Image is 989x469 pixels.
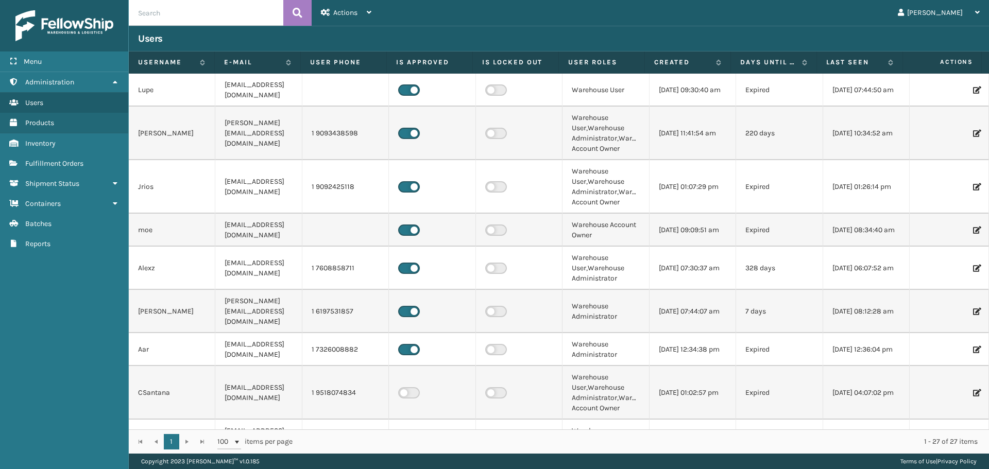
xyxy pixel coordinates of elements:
i: Edit [973,130,979,137]
span: Reports [25,239,50,248]
i: Edit [973,227,979,234]
td: [EMAIL_ADDRESS][DOMAIN_NAME] [215,160,302,214]
td: CSantana [129,366,215,420]
div: | [900,454,977,469]
span: Menu [24,57,42,66]
label: Created [654,58,711,67]
span: Users [25,98,43,107]
td: 1 7326008882 [302,333,389,366]
td: [DATE] 06:07:52 am [823,247,910,290]
i: Edit [973,308,979,315]
label: Days until password expires [740,58,797,67]
td: Lupe [129,74,215,107]
td: [DATE] 12:34:38 pm [650,333,736,366]
label: Last Seen [826,58,883,67]
td: Warehouse Administrator [562,420,649,453]
td: [DATE] 01:26:14 pm [823,160,910,214]
td: [DATE] 07:44:07 am [650,290,736,333]
span: Batches [25,219,52,228]
td: [PERSON_NAME][EMAIL_ADDRESS][DOMAIN_NAME] [215,107,302,160]
td: [DATE] 09:23:52 am [650,420,736,453]
span: Inventory [25,139,56,148]
td: 1 7608858711 [302,247,389,290]
td: Warehouse User,Warehouse Administrator [562,247,649,290]
td: [DATE] 09:09:51 am [650,214,736,247]
td: Expired [736,74,823,107]
td: [EMAIL_ADDRESS][DOMAIN_NAME] [215,214,302,247]
td: Expired [736,366,823,420]
td: [DATE] 09:30:40 am [650,74,736,107]
td: Expired [736,333,823,366]
td: [DATE] 04:07:02 pm [823,420,910,453]
span: Actions [906,54,979,71]
td: [DATE] 08:12:28 am [823,290,910,333]
label: Username [138,58,195,67]
td: [EMAIL_ADDRESS][DOMAIN_NAME] [215,420,302,453]
td: [DATE] 04:07:02 pm [823,366,910,420]
td: [EMAIL_ADDRESS][DOMAIN_NAME] [215,247,302,290]
span: Actions [333,8,357,17]
td: [DATE] 08:34:40 am [823,214,910,247]
a: Privacy Policy [937,458,977,465]
label: Is Approved [396,58,463,67]
td: Warehouse Administrator [562,333,649,366]
div: 1 - 27 of 27 items [307,437,978,447]
td: 1 6197531857 [302,290,389,333]
td: [DATE] 01:02:57 pm [650,366,736,420]
td: Warehouse User,Warehouse Administrator,Warehouse Account Owner [562,366,649,420]
td: [DATE] 07:44:50 am [823,74,910,107]
td: 265 days [736,420,823,453]
td: WarehouseAPIWest [129,420,215,453]
span: 100 [217,437,233,447]
i: Edit [973,346,979,353]
td: Expired [736,160,823,214]
td: Warehouse Administrator [562,290,649,333]
td: 1 9518074834 [302,366,389,420]
td: 220 days [736,107,823,160]
span: Products [25,118,54,127]
td: [DATE] 01:07:29 pm [650,160,736,214]
label: Is Locked Out [482,58,549,67]
label: User phone [310,58,377,67]
td: Aar [129,333,215,366]
td: [EMAIL_ADDRESS][DOMAIN_NAME] [215,74,302,107]
td: [EMAIL_ADDRESS][DOMAIN_NAME] [215,333,302,366]
td: Alexz [129,247,215,290]
td: Warehouse User [562,74,649,107]
td: [PERSON_NAME] [129,290,215,333]
td: Warehouse Account Owner [562,214,649,247]
span: Containers [25,199,61,208]
td: [DATE] 10:34:52 am [823,107,910,160]
td: 1 9093438598 [302,107,389,160]
a: Terms of Use [900,458,936,465]
td: [PERSON_NAME] [129,107,215,160]
a: 1 [164,434,179,449]
span: Administration [25,78,74,86]
img: logo [15,10,113,41]
label: E-mail [224,58,281,67]
i: Edit [973,183,979,190]
i: Edit [973,86,979,94]
td: Warehouse User,Warehouse Administrator,Warehouse Account Owner [562,160,649,214]
td: 7 days [736,290,823,333]
td: [DATE] 12:36:04 pm [823,333,910,366]
i: Edit [973,265,979,272]
span: items per page [217,434,293,449]
h3: Users [138,32,163,45]
td: [EMAIL_ADDRESS][DOMAIN_NAME] [215,366,302,420]
td: moe [129,214,215,247]
td: Jrios [129,160,215,214]
td: [DATE] 11:41:54 am [650,107,736,160]
p: Copyright 2023 [PERSON_NAME]™ v 1.0.185 [141,454,260,469]
td: 1 3479892529 [302,420,389,453]
td: Warehouse User,Warehouse Administrator,Warehouse Account Owner [562,107,649,160]
td: Expired [736,214,823,247]
span: Fulfillment Orders [25,159,83,168]
span: Shipment Status [25,179,79,188]
td: 328 days [736,247,823,290]
label: User Roles [568,58,635,67]
td: [PERSON_NAME][EMAIL_ADDRESS][DOMAIN_NAME] [215,290,302,333]
td: [DATE] 07:30:37 am [650,247,736,290]
td: 1 9092425118 [302,160,389,214]
i: Edit [973,389,979,396]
